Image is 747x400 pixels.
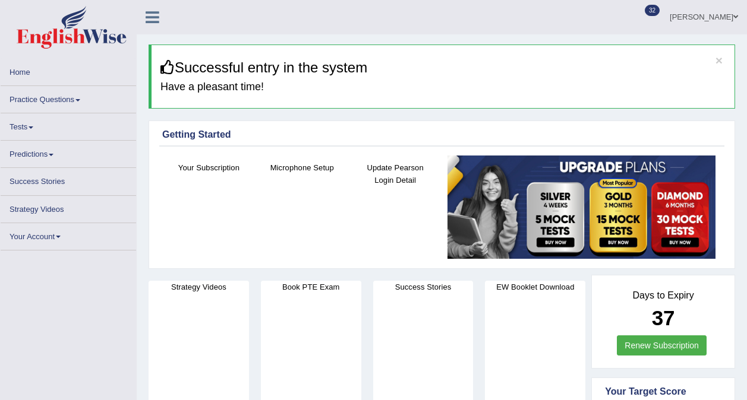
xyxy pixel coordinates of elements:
h4: EW Booklet Download [485,281,585,293]
h3: Successful entry in the system [160,60,726,75]
div: Your Target Score [605,385,721,399]
h4: Success Stories [373,281,474,293]
h4: Strategy Videos [149,281,249,293]
h4: Days to Expiry [605,290,721,301]
img: small5.jpg [447,155,716,259]
a: Practice Questions [1,86,136,109]
a: Predictions [1,141,136,164]
h4: Book PTE Exam [261,281,361,293]
h4: Your Subscription [168,161,250,174]
span: 32 [645,5,660,16]
a: Your Account [1,223,136,246]
a: Tests [1,113,136,136]
h4: Microphone Setup [261,161,343,174]
h4: Update Pearson Login Detail [355,161,436,186]
h4: Have a pleasant time! [160,81,726,93]
button: × [716,54,723,66]
b: 37 [652,306,675,329]
a: Success Stories [1,168,136,191]
a: Strategy Videos [1,196,136,219]
a: Renew Subscription [617,335,707,355]
a: Home [1,59,136,82]
div: Getting Started [162,128,721,142]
